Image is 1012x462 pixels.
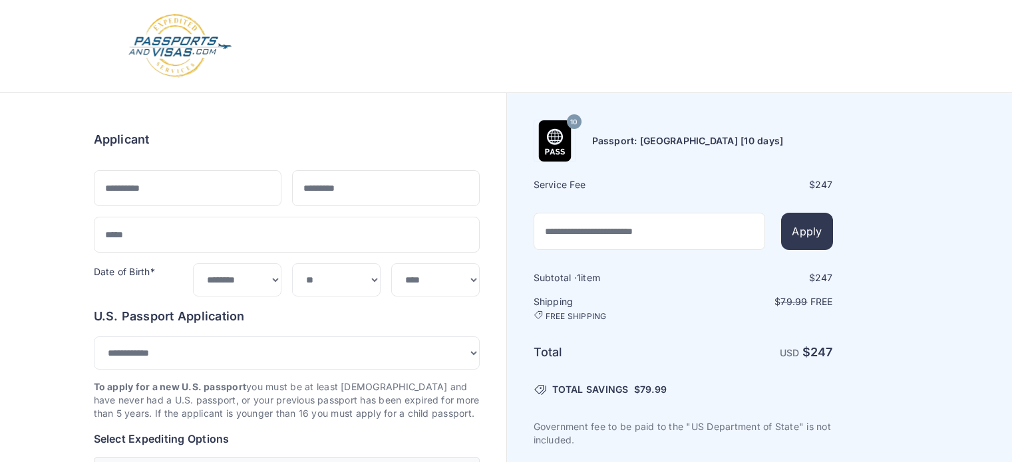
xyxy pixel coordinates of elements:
[810,296,833,307] span: Free
[534,271,682,285] h6: Subtotal · item
[780,296,807,307] span: 79.99
[94,130,150,149] h6: Applicant
[534,120,576,162] img: Product Name
[94,266,155,277] label: Date of Birth*
[781,213,832,250] button: Apply
[810,345,833,359] span: 247
[592,134,784,148] h6: Passport: [GEOGRAPHIC_DATA] [10 days]
[685,178,833,191] div: $
[634,383,667,396] span: $
[94,381,247,392] strong: To apply for a new U.S. passport
[802,345,833,359] strong: $
[685,271,833,285] div: $
[640,384,667,395] span: 79.99
[685,295,833,308] p: $
[534,420,833,447] p: Government fee to be paid to the "US Department of State" is not included.
[552,383,629,396] span: TOTAL SAVINGS
[94,431,480,447] h6: Select Expediting Options
[815,179,833,190] span: 247
[534,343,682,362] h6: Total
[534,178,682,191] h6: Service Fee
[94,307,480,326] h6: U.S. Passport Application
[780,347,800,358] span: USD
[127,13,233,79] img: Logo
[534,295,682,322] h6: Shipping
[815,272,833,283] span: 247
[546,311,607,322] span: FREE SHIPPING
[577,272,581,283] span: 1
[570,114,577,131] span: 10
[94,380,480,420] p: you must be at least [DEMOGRAPHIC_DATA] and have never had a U.S. passport, or your previous pass...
